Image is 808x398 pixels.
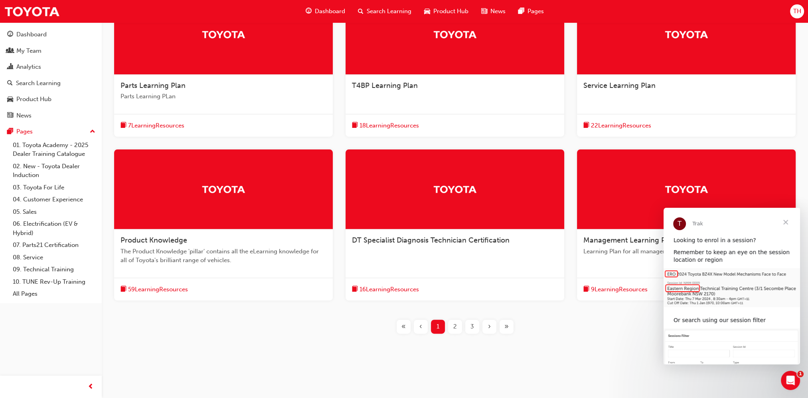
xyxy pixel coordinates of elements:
[121,247,326,265] span: The Product Knowledge 'pillar' contains all the eLearning knowledge for all of Toyota's brilliant...
[352,121,419,131] button: book-icon18LearningResources
[10,239,99,251] a: 07. Parts21 Certification
[352,121,358,131] span: book-icon
[299,3,352,20] a: guage-iconDashboard
[395,320,412,334] button: First page
[16,62,41,72] div: Analytics
[10,251,99,264] a: 08. Service
[3,108,99,123] a: News
[121,121,184,131] button: book-icon7LearningResources
[10,276,99,288] a: 10. TUNE Rev-Up Training
[352,81,418,90] span: T4BP Learning Plan
[10,181,99,194] a: 03. Toyota For Life
[128,121,184,130] span: 7 Learning Resources
[518,6,524,16] span: pages-icon
[121,81,186,90] span: Parts Learning Plan
[7,128,13,135] span: pages-icon
[3,26,99,124] button: DashboardMy TeamAnalyticsSearch LearningProduct HubNews
[583,121,589,131] span: book-icon
[315,7,345,16] span: Dashboard
[591,285,648,294] span: 9 Learning Resources
[481,6,487,16] span: news-icon
[470,322,474,331] span: 3
[583,121,651,131] button: book-icon22LearningResources
[583,285,589,295] span: book-icon
[202,182,245,196] img: Trak
[7,96,13,103] span: car-icon
[664,208,800,364] iframe: Intercom live chat message
[3,124,99,139] button: Pages
[10,139,99,160] a: 01. Toyota Academy - 2025 Dealer Training Catalogue
[90,127,95,137] span: up-icon
[490,7,506,16] span: News
[16,111,32,120] div: News
[4,2,60,20] img: Trak
[527,7,544,16] span: Pages
[352,3,418,20] a: search-iconSearch Learning
[10,206,99,218] a: 05. Sales
[121,285,126,295] span: book-icon
[121,92,326,101] span: Parts Learning PLan
[3,44,99,58] a: My Team
[121,285,188,295] button: book-icon59LearningResources
[352,285,419,295] button: book-icon16LearningResources
[664,27,708,41] img: Trak
[797,371,804,377] span: 1
[121,236,187,245] span: Product Knowledge
[453,322,457,331] span: 2
[7,112,13,119] span: news-icon
[360,121,419,130] span: 18 Learning Resources
[583,81,656,90] span: Service Learning Plan
[433,7,468,16] span: Product Hub
[781,371,800,390] iframe: Intercom live chat
[10,193,99,206] a: 04. Customer Experience
[16,30,47,39] div: Dashboard
[464,320,481,334] button: Page 3
[10,160,99,181] a: 02. New - Toyota Dealer Induction
[433,182,477,196] img: Trak
[306,6,312,16] span: guage-icon
[591,121,651,130] span: 22 Learning Resources
[437,322,439,331] span: 1
[583,285,648,295] button: book-icon9LearningResources
[10,218,99,239] a: 06. Electrification (EV & Hybrid)
[16,127,33,136] div: Pages
[10,263,99,276] a: 09. Technical Training
[424,6,430,16] span: car-icon
[360,285,419,294] span: 16 Learning Resources
[114,149,333,300] a: TrakProduct KnowledgeThe Product Knowledge 'pillar' contains all the eLearning knowledge for all ...
[7,64,13,71] span: chart-icon
[577,149,796,300] a: TrakManagement Learning PlanLearning Plan for all management staff to completebook-icon9LearningR...
[793,7,801,16] span: TH
[583,236,676,245] span: Management Learning Plan
[16,95,51,104] div: Product Hub
[433,27,477,41] img: Trak
[446,320,464,334] button: Page 2
[498,320,515,334] button: Last page
[475,3,512,20] a: news-iconNews
[512,3,550,20] a: pages-iconPages
[352,285,358,295] span: book-icon
[10,288,99,300] a: All Pages
[583,247,789,256] span: Learning Plan for all management staff to complete
[3,76,99,91] a: Search Learning
[358,6,364,16] span: search-icon
[3,27,99,42] a: Dashboard
[664,182,708,196] img: Trak
[367,7,411,16] span: Search Learning
[88,382,94,392] span: prev-icon
[412,320,429,334] button: Previous page
[429,320,446,334] button: Page 1
[418,3,475,20] a: car-iconProduct Hub
[7,31,13,38] span: guage-icon
[121,121,126,131] span: book-icon
[352,236,510,245] span: DT Specialist Diagnosis Technician Certification
[346,149,564,300] a: TrakDT Specialist Diagnosis Technician Certificationbook-icon16LearningResources
[16,79,61,88] div: Search Learning
[3,60,99,74] a: Analytics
